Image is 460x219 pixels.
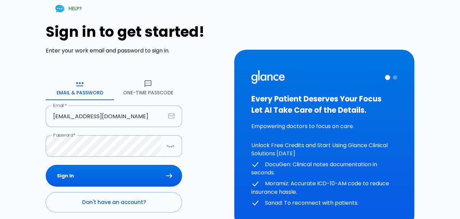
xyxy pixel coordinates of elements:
h3: Every Patient Deserves Your Focus Let AI Take Care of the Details. [251,93,397,116]
button: Email & Password [46,76,114,100]
p: DocuGen: Clinical notes documentation in seconds. [251,160,397,177]
p: Enter your work email and password to sign in. [46,47,226,55]
p: Unlock Free Credits and Start Using Glance Clinical Solutions [DATE] [251,141,397,158]
p: Sanad: To reconnect with patients. [251,199,397,207]
p: Empowering doctors to focus on care. [251,122,397,130]
p: Moramiz: Accurate ICD-10-AM code to reduce insurance hassle. [251,179,397,196]
button: One-Time Passcode [114,76,182,100]
h1: Sign in to get started! [46,24,226,40]
a: Don't have an account? [46,192,182,213]
input: dr.ahmed@clinic.com [46,106,165,127]
button: Sign In [46,165,182,187]
img: Chat Support [54,3,66,15]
